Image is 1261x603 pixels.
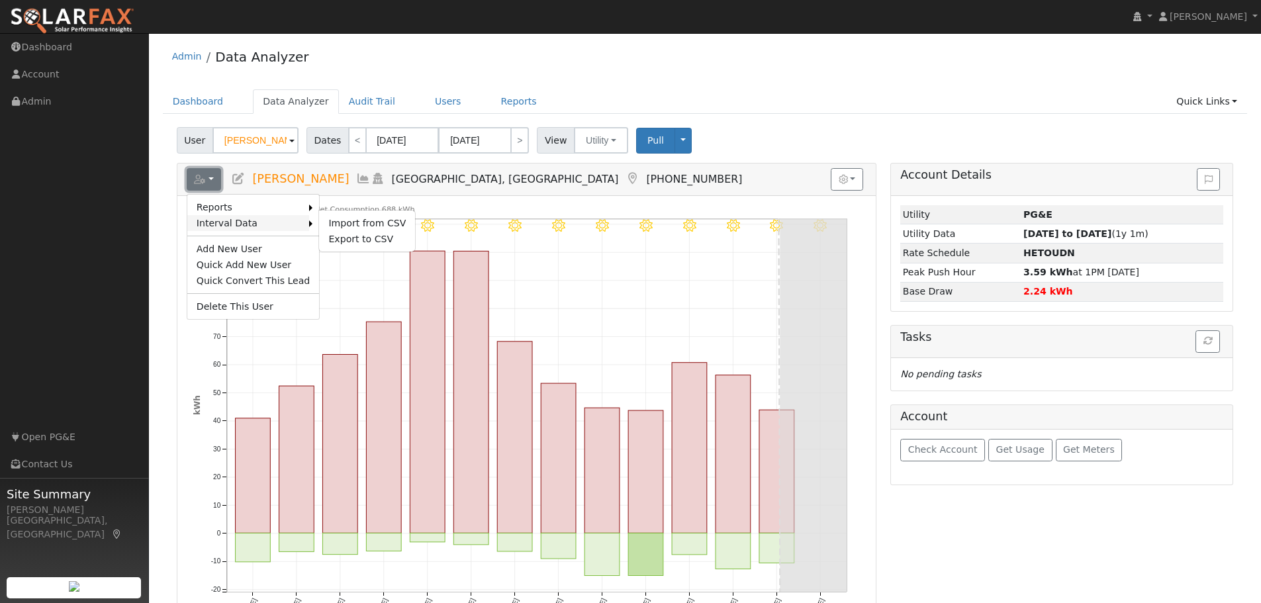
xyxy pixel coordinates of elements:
strong: 2.24 kWh [1023,286,1073,297]
rect: onclick="" [410,533,445,543]
rect: onclick="" [541,383,576,533]
td: Peak Push Hour [900,263,1021,282]
i: 8/12 - Clear [552,219,565,232]
text: 0 [216,530,220,537]
rect: onclick="" [759,533,794,563]
span: Get Meters [1063,444,1115,455]
rect: onclick="" [235,533,270,563]
rect: onclick="" [628,533,663,576]
button: Check Account [900,439,985,461]
button: Get Usage [988,439,1052,461]
strong: H [1023,248,1075,258]
i: 8/16 - Clear [726,219,739,232]
rect: onclick="" [453,533,489,545]
rect: onclick="" [716,533,751,569]
rect: onclick="" [672,363,707,533]
span: Site Summary [7,485,142,503]
rect: onclick="" [279,386,314,533]
rect: onclick="" [759,410,794,533]
button: Refresh [1195,330,1220,353]
i: 8/11 - Clear [508,219,522,232]
i: 8/17 - Clear [770,219,783,232]
td: Utility Data [900,224,1021,244]
text: 70 [213,333,221,340]
a: Quick Convert This Lead [187,273,320,289]
text: 30 [213,445,221,453]
rect: onclick="" [628,410,663,533]
strong: 3.59 kWh [1023,267,1073,277]
rect: onclick="" [497,533,532,552]
rect: onclick="" [410,251,445,533]
button: Pull [636,128,675,154]
a: Reports [187,199,310,215]
i: 8/15 - Clear [682,219,696,232]
a: Reports [491,89,547,114]
span: Get Usage [996,444,1045,455]
td: Rate Schedule [900,244,1021,263]
rect: onclick="" [584,408,620,533]
i: 8/09 - Clear [421,219,434,232]
a: Quick Add New User [187,257,320,273]
text: 10 [213,502,221,509]
rect: onclick="" [366,322,401,533]
text: Net Consumption 688 kWh [314,205,415,214]
a: Map [625,172,639,185]
a: Users [425,89,471,114]
span: Pull [647,135,664,146]
span: View [537,127,575,154]
rect: onclick="" [584,533,620,576]
span: User [177,127,213,154]
h5: Account [900,410,947,423]
span: [PERSON_NAME] [252,172,349,185]
a: Quick Links [1166,89,1247,114]
rect: onclick="" [322,533,357,555]
span: (1y 1m) [1023,228,1148,239]
a: Import from CSV [319,215,415,231]
a: Interval Data [187,215,310,231]
i: 8/10 - Clear [465,219,478,232]
img: retrieve [69,581,79,592]
span: [PERSON_NAME] [1170,11,1247,22]
strong: [DATE] to [DATE] [1023,228,1111,239]
a: > [510,127,529,154]
i: No pending tasks [900,369,981,379]
a: < [348,127,367,154]
a: Add New User [187,241,320,257]
i: 8/13 - Clear [596,219,609,232]
rect: onclick="" [279,533,314,552]
i: 8/14 - Clear [639,219,653,232]
a: Data Analyzer [253,89,339,114]
a: Data Analyzer [215,49,308,65]
button: Issue History [1197,168,1220,191]
a: Multi-Series Graph [356,172,371,185]
h5: Tasks [900,330,1223,344]
a: Export to CSV [319,231,415,247]
div: [PERSON_NAME] [7,503,142,517]
span: Check Account [908,444,978,455]
td: at 1PM [DATE] [1021,263,1224,282]
rect: onclick="" [235,418,270,533]
text: 40 [213,417,221,424]
rect: onclick="" [497,342,532,533]
span: [GEOGRAPHIC_DATA], [GEOGRAPHIC_DATA] [392,173,619,185]
button: Get Meters [1056,439,1123,461]
td: Base Draw [900,282,1021,301]
span: [PHONE_NUMBER] [646,173,742,185]
input: Select a User [212,127,299,154]
a: Edit User (35800) [231,172,246,185]
strong: ID: 17196514, authorized: 08/19/25 [1023,209,1052,220]
rect: onclick="" [366,533,401,551]
a: Delete This User [187,299,320,314]
a: Map [111,529,123,539]
text: 60 [213,361,221,369]
rect: onclick="" [716,375,751,533]
rect: onclick="" [322,355,357,533]
rect: onclick="" [541,533,576,559]
span: Dates [306,127,349,154]
text: 50 [213,389,221,396]
text: kWh [193,395,202,415]
td: Utility [900,205,1021,224]
text: -20 [210,586,220,593]
h5: Account Details [900,168,1223,182]
a: Dashboard [163,89,234,114]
